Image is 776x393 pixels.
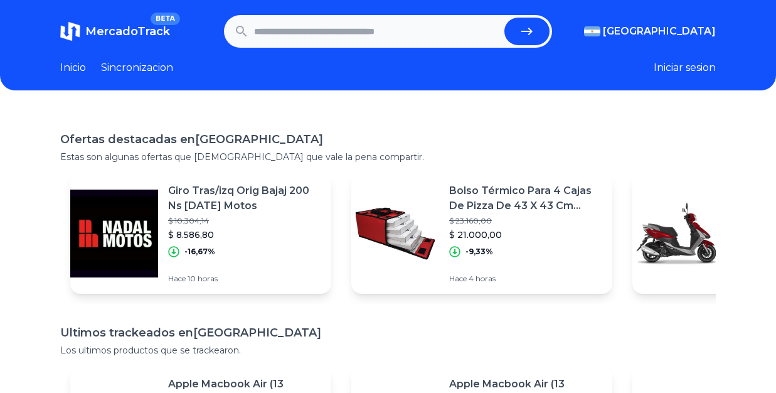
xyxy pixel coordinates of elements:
[60,151,716,163] p: Estas son algunas ofertas que [DEMOGRAPHIC_DATA] que vale la pena compartir.
[449,274,602,284] p: Hace 4 horas
[60,21,80,41] img: MercadoTrack
[60,131,716,148] h1: Ofertas destacadas en [GEOGRAPHIC_DATA]
[168,183,321,213] p: Giro Tras/izq Orig Bajaj 200 Ns [DATE] Motos
[632,190,720,277] img: Featured image
[654,60,716,75] button: Iniciar sesion
[60,60,86,75] a: Inicio
[449,183,602,213] p: Bolso Térmico Para 4 Cajas De Pizza De 43 X 43 Cm Delivery
[449,229,602,241] p: $ 21.000,00
[603,24,716,39] span: [GEOGRAPHIC_DATA]
[184,247,215,257] p: -16,67%
[168,229,321,241] p: $ 8.586,80
[60,21,170,41] a: MercadoTrackBETA
[85,24,170,38] span: MercadoTrack
[151,13,180,25] span: BETA
[70,173,331,294] a: Featured imageGiro Tras/izq Orig Bajaj 200 Ns [DATE] Motos$ 10.304,14$ 8.586,80-16,67%Hace 10 horas
[60,344,716,357] p: Los ultimos productos que se trackearon.
[465,247,493,257] p: -9,33%
[584,24,716,39] button: [GEOGRAPHIC_DATA]
[168,274,321,284] p: Hace 10 horas
[584,26,600,36] img: Argentina
[351,173,612,294] a: Featured imageBolso Térmico Para 4 Cajas De Pizza De 43 X 43 Cm Delivery$ 23.160,00$ 21.000,00-9,...
[70,190,158,277] img: Featured image
[101,60,173,75] a: Sincronizacion
[351,190,439,277] img: Featured image
[168,216,321,226] p: $ 10.304,14
[449,216,602,226] p: $ 23.160,00
[60,324,716,342] h1: Ultimos trackeados en [GEOGRAPHIC_DATA]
